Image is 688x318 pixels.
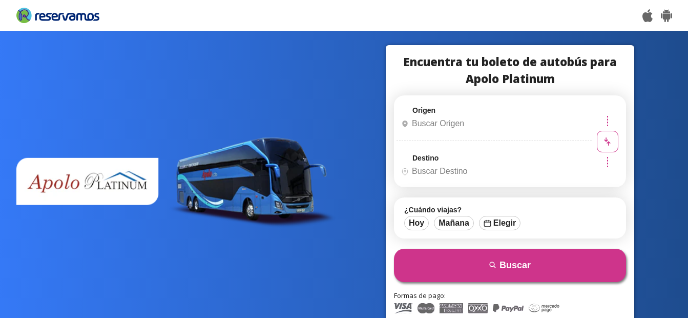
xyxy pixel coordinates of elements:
[397,111,589,136] input: Buscar Origen
[440,303,463,313] img: American Express
[16,8,100,23] img: Reservamos
[412,154,439,162] label: Destino
[661,9,672,22] img: Play Store
[397,158,589,184] input: Buscar Destino
[394,53,626,87] h1: Encuentra tu boleto de autobús para Apolo Platinum
[493,303,524,313] img: PayPal
[412,106,435,114] label: Origen
[642,9,653,22] img: App Store
[16,132,336,234] img: bus apolo platinum
[394,249,626,282] button: Buscar
[479,216,520,230] button: Elegir
[418,303,434,313] img: Master Card
[394,303,412,313] img: Visa
[468,303,488,313] img: Oxxo
[404,206,616,214] label: ¿Cuándo viajas?
[404,216,429,230] button: Hoy
[434,216,474,230] button: Mañana
[394,291,626,301] p: Formas de pago:
[529,303,559,313] img: Mercado Pago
